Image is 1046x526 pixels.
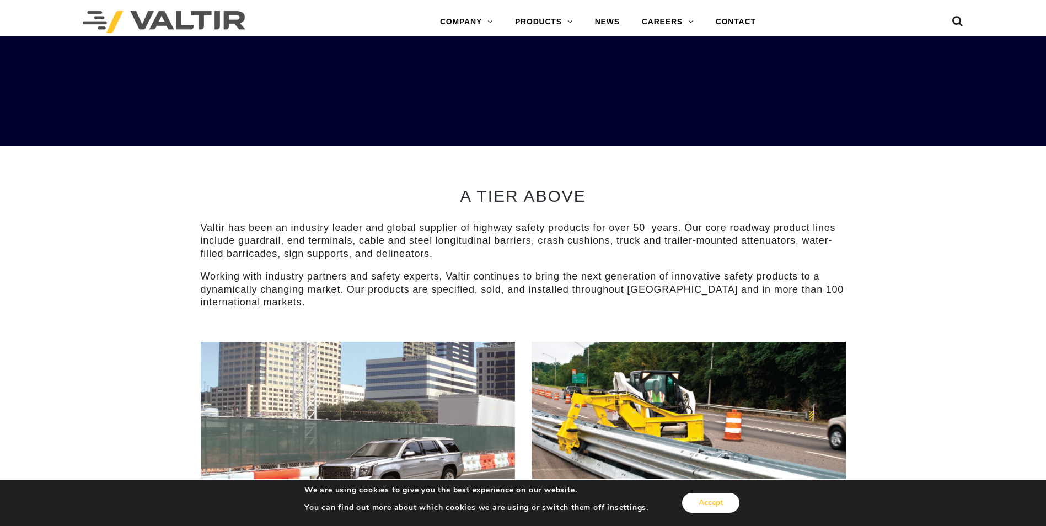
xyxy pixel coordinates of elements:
button: Accept [682,493,739,513]
button: settings [615,503,646,513]
a: NEWS [584,11,631,33]
a: CONTACT [705,11,767,33]
h2: A TIER ABOVE [201,187,846,205]
p: You can find out more about which cookies we are using or switch them off in . [304,503,648,513]
a: CAREERS [631,11,705,33]
p: Valtir has been an industry leader and global supplier of highway safety products for over 50 yea... [201,222,846,260]
a: COMPANY [429,11,504,33]
p: We are using cookies to give you the best experience on our website. [304,485,648,495]
img: Valtir [83,11,245,33]
p: Working with industry partners and safety experts, Valtir continues to bring the next generation ... [201,270,846,309]
a: PRODUCTS [504,11,584,33]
